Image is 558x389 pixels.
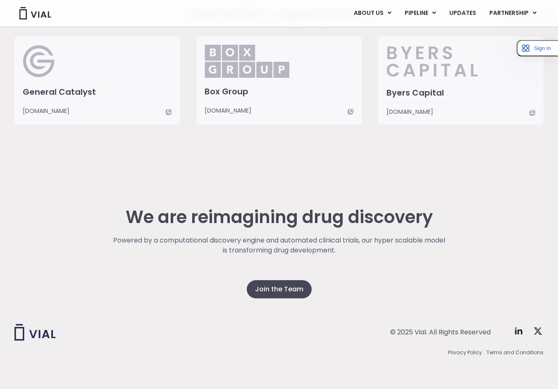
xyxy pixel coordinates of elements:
[14,324,56,341] img: Vial logo wih "Vial" spelled out
[205,106,251,115] span: [DOMAIN_NAME]
[347,6,398,20] a: ABOUT USMenu Toggle
[386,45,511,78] img: Byers_Capital.svg
[483,6,543,20] a: PARTNERSHIPMenu Toggle
[23,45,55,78] img: General Catalyst Logo
[386,87,535,98] h3: Byers Capital
[486,349,544,356] a: Terms and Conditions
[205,45,289,78] img: Box_Group.png
[448,349,482,356] a: Privacy Policy
[23,86,172,97] h3: General Catalyst
[205,86,353,97] h3: Box Group
[247,280,312,298] a: Join the Team
[205,106,353,115] a: [DOMAIN_NAME]
[23,106,172,115] a: [DOMAIN_NAME]
[390,328,491,337] div: © 2025 Vial. All Rights Reserved
[398,6,442,20] a: PIPELINEMenu Toggle
[23,106,69,115] span: [DOMAIN_NAME]
[443,6,482,20] a: UPDATES
[255,284,303,294] span: Join the Team
[112,207,446,227] h2: We are reimagining drug discovery
[19,7,52,19] img: Vial Logo
[386,107,535,116] a: [DOMAIN_NAME]
[112,235,446,255] p: Powered by a computational discovery engine and automated clinical trials, our hyper scalable mod...
[386,107,433,116] span: [DOMAIN_NAME]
